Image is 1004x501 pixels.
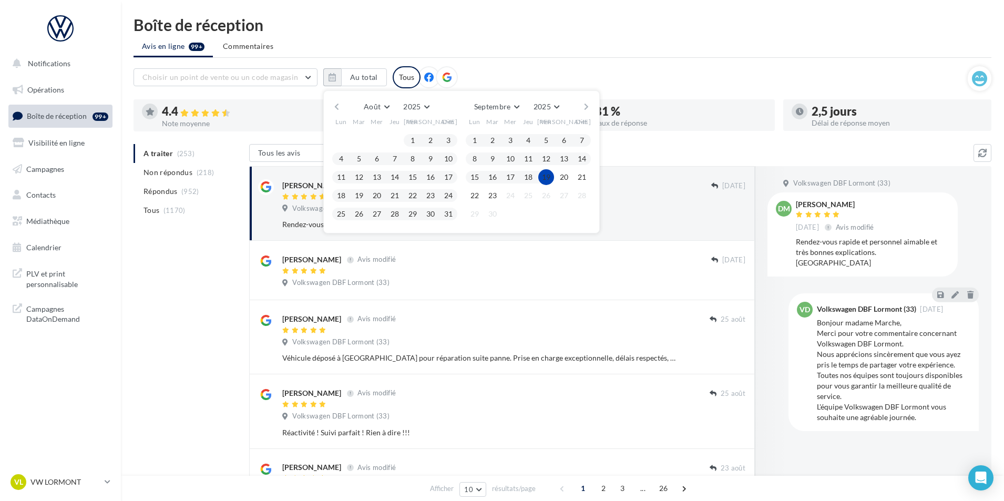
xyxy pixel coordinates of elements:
span: 2 [595,480,612,497]
span: Tous les avis [258,148,301,157]
span: Médiathèque [26,217,69,226]
div: Open Intercom Messenger [968,465,993,490]
span: Notifications [28,59,70,68]
button: 11 [333,169,349,185]
div: [PERSON_NAME] [282,388,341,398]
span: Tous [144,205,159,216]
span: Dim [442,117,455,126]
div: [PERSON_NAME] [796,201,876,208]
button: 21 [387,188,403,203]
button: 8 [467,151,483,167]
span: 25 août [721,389,745,398]
span: 10 [464,485,473,494]
a: Calendrier [6,237,115,259]
button: Août [360,99,393,114]
button: 17 [440,169,456,185]
button: 14 [574,151,590,167]
button: 1 [467,132,483,148]
span: Volkswagen DBF Lormont (33) [292,338,390,347]
div: Domaine: [DOMAIN_NAME] [27,27,119,36]
a: Médiathèque [6,210,115,232]
span: Septembre [474,102,511,111]
a: Campagnes [6,158,115,180]
span: Opérations [27,85,64,94]
button: 24 [503,188,518,203]
button: 21 [574,169,590,185]
span: Choisir un point de vente ou un code magasin [142,73,298,81]
img: website_grey.svg [17,27,25,36]
span: VL [14,477,23,487]
span: [PERSON_NAME] [404,117,458,126]
span: Visibilité en ligne [28,138,85,147]
img: logo_orange.svg [17,17,25,25]
div: v 4.0.25 [29,17,52,25]
span: 2025 [403,102,421,111]
button: 28 [574,188,590,203]
span: Volkswagen DBF Lormont (33) [292,204,390,213]
button: 10 [459,482,486,497]
span: DM [778,203,790,214]
span: 23 août [721,464,745,473]
span: Jeu [523,117,534,126]
button: 2025 [529,99,564,114]
span: Commentaires [223,41,273,52]
span: PLV et print personnalisable [26,267,108,289]
button: 19 [538,169,554,185]
div: Domaine [54,62,81,69]
button: 30 [423,206,438,222]
button: 14 [387,169,403,185]
span: Lun [335,117,347,126]
button: 2025 [399,99,433,114]
button: 16 [485,169,500,185]
div: Mots-clés [131,62,161,69]
button: 31 [440,206,456,222]
span: [DATE] [796,223,819,232]
span: VD [800,304,810,315]
button: 19 [351,188,367,203]
span: 25 août [721,315,745,324]
span: Contacts [26,190,56,199]
span: Campagnes [26,164,64,173]
button: 27 [556,188,572,203]
div: [PERSON_NAME] [282,462,341,473]
button: 18 [333,188,349,203]
span: Calendrier [26,243,62,252]
span: Lun [469,117,480,126]
button: 1 [405,132,421,148]
button: 6 [369,151,385,167]
span: [DATE] [920,306,943,313]
button: 18 [520,169,536,185]
button: 9 [485,151,500,167]
button: 15 [467,169,483,185]
span: Août [364,102,381,111]
button: Septembre [470,99,524,114]
span: résultats/page [492,484,536,494]
div: 4.4 [162,106,333,118]
button: 26 [538,188,554,203]
button: 13 [556,151,572,167]
button: 12 [351,169,367,185]
span: [DATE] [722,255,745,265]
span: Mer [504,117,517,126]
button: 7 [387,151,403,167]
button: 4 [333,151,349,167]
a: Contacts [6,184,115,206]
a: Boîte de réception99+ [6,105,115,127]
button: Au total [341,68,387,86]
span: 1 [575,480,591,497]
button: 29 [467,206,483,222]
span: [PERSON_NAME] [537,117,591,126]
a: Campagnes DataOnDemand [6,298,115,329]
div: Tous [393,66,421,88]
span: Volkswagen DBF Lormont (33) [292,412,390,421]
div: Rendez-vous rapide et personnel aimable et très bonnes explications. [GEOGRAPHIC_DATA] [282,219,677,230]
button: 28 [387,206,403,222]
div: Bonjour madame Marche, Merci pour votre commentaire concernant Volkswagen DBF Lormont. Nous appré... [817,318,970,423]
span: Mar [486,117,499,126]
button: 22 [467,188,483,203]
div: 99+ [93,113,108,121]
button: 5 [351,151,367,167]
div: Délai de réponse moyen [812,119,983,127]
button: 20 [556,169,572,185]
a: Opérations [6,79,115,101]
